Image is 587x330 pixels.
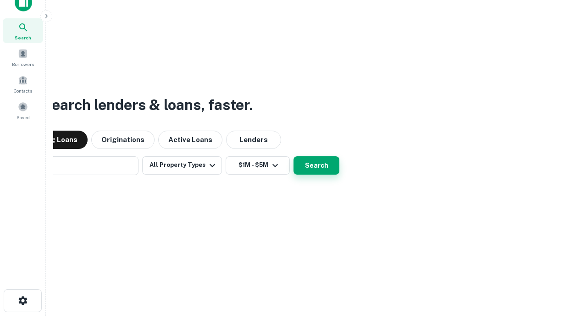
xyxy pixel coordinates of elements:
[541,257,587,301] iframe: Chat Widget
[142,156,222,175] button: All Property Types
[42,94,253,116] h3: Search lenders & loans, faster.
[12,60,34,68] span: Borrowers
[3,71,43,96] a: Contacts
[3,18,43,43] a: Search
[158,131,222,149] button: Active Loans
[3,45,43,70] a: Borrowers
[293,156,339,175] button: Search
[226,156,290,175] button: $1M - $5M
[226,131,281,149] button: Lenders
[14,87,32,94] span: Contacts
[91,131,155,149] button: Originations
[15,34,31,41] span: Search
[3,98,43,123] a: Saved
[17,114,30,121] span: Saved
